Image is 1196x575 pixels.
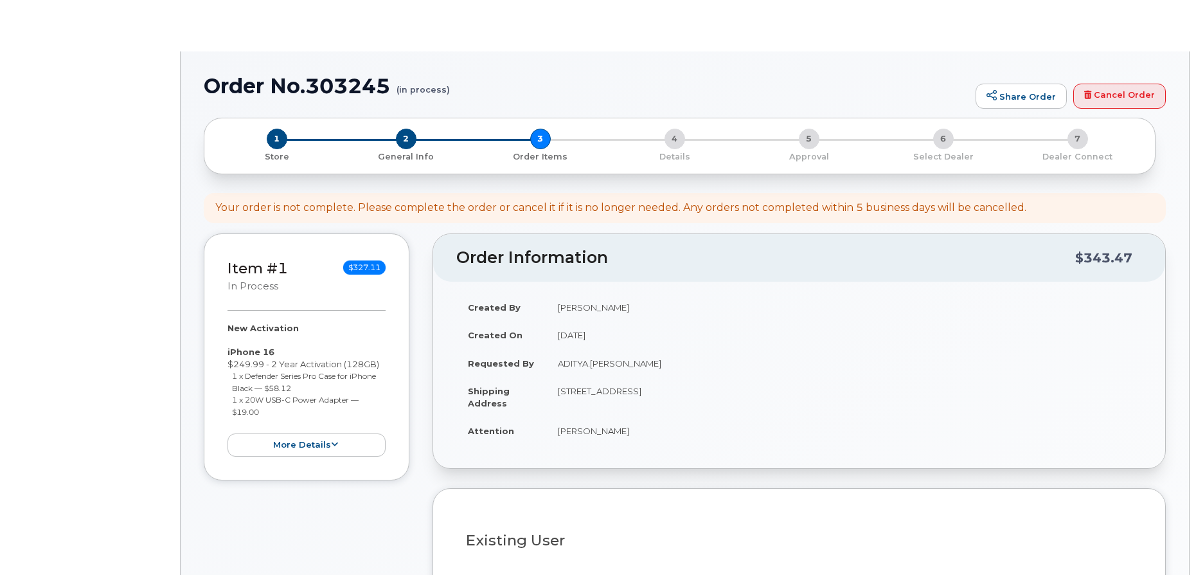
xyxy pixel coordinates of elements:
[204,75,969,97] h1: Order No.303245
[546,377,1142,417] td: [STREET_ADDRESS]
[468,426,514,436] strong: Attention
[343,260,386,275] span: $327.11
[220,151,334,163] p: Store
[228,280,278,292] small: in process
[228,259,288,277] a: Item #1
[468,386,510,408] strong: Shipping Address
[267,129,287,149] span: 1
[468,302,521,313] strong: Created By
[228,323,299,333] strong: New Activation
[546,293,1142,322] td: [PERSON_NAME]
[468,330,522,340] strong: Created On
[339,149,473,163] a: 2 General Info
[546,417,1142,445] td: [PERSON_NAME]
[215,201,1026,215] div: Your order is not complete. Please complete the order or cancel it if it is no longer needed. Any...
[228,322,386,457] div: $249.99 - 2 Year Activation (128GB)
[228,347,274,357] strong: iPhone 16
[546,321,1142,349] td: [DATE]
[466,533,1132,549] h3: Existing User
[228,434,386,457] button: more details
[468,358,534,369] strong: Requested By
[976,84,1067,109] a: Share Order
[546,349,1142,378] td: ADITYA.[PERSON_NAME]
[397,75,450,95] small: (in process)
[232,371,376,393] small: 1 x Defender Series Pro Case for iPhone Black — $58.12
[456,249,1075,267] h2: Order Information
[215,149,339,163] a: 1 Store
[1075,246,1132,270] div: $343.47
[232,395,359,417] small: 1 x 20W USB-C Power Adapter — $19.00
[396,129,416,149] span: 2
[1073,84,1166,109] a: Cancel Order
[344,151,468,163] p: General Info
